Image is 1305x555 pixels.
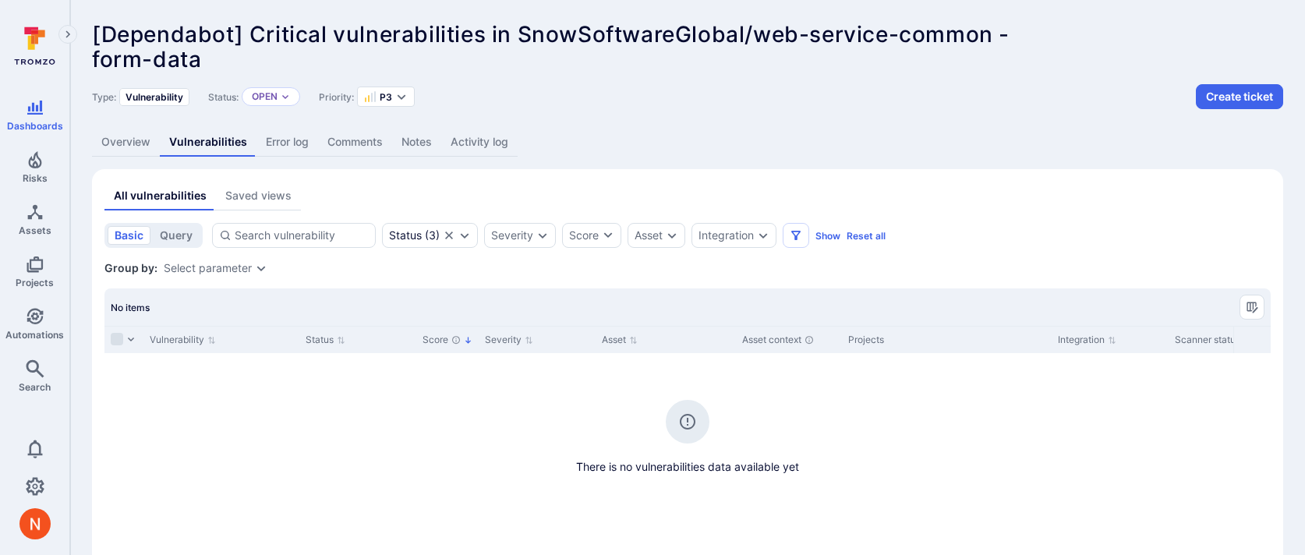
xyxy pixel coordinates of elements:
[698,229,754,242] button: Integration
[19,508,51,539] div: Neeren Patki
[108,226,150,245] button: basic
[847,230,886,242] button: Reset all
[443,229,455,242] button: Clear selection
[441,128,518,157] a: Activity log
[742,333,836,347] div: Asset context
[150,334,216,346] button: Sort by Vulnerability
[92,46,201,72] span: form-data
[252,90,278,103] button: Open
[92,21,1010,48] span: [Dependabot] Critical vulnerabilities in SnowSoftwareGlobal/web-service-common -
[635,229,663,242] button: Asset
[16,277,54,288] span: Projects
[114,188,207,203] div: All vulnerabilities
[451,335,461,345] div: The vulnerability score is based on the parameters defined in the settings
[19,508,51,539] img: ACg8ocIprwjrgDQnDsNSk9Ghn5p5-B8DpAKWoJ5Gi9syOE4K59tr4Q=s96-c
[119,88,189,106] div: Vulnerability
[255,262,267,274] button: Expand dropdown
[1058,334,1116,346] button: Sort by Integration
[389,229,440,242] button: Status(3)
[318,128,392,157] a: Comments
[364,90,392,103] button: P3
[666,229,678,242] button: Expand dropdown
[389,229,422,242] div: Status
[160,128,256,157] a: Vulnerabilities
[1196,84,1283,109] button: Create ticket
[164,262,267,274] div: grouping parameters
[164,262,252,274] button: Select parameter
[208,91,239,103] span: Status:
[92,91,116,103] span: Type:
[235,228,369,243] input: Search vulnerability
[1240,295,1264,320] button: Manage columns
[458,229,471,242] button: Expand dropdown
[464,332,472,348] p: Sorted by: Highest first
[562,223,621,248] button: Score
[319,91,354,103] span: Priority:
[92,128,1283,157] div: Alert tabs
[92,128,160,157] a: Overview
[19,381,51,393] span: Search
[104,353,1271,475] div: no results
[848,333,1045,347] div: Projects
[104,260,157,276] span: Group by:
[783,223,809,248] button: Filters
[1175,334,1252,346] button: Sort by Scanner status
[19,224,51,236] span: Assets
[491,229,533,242] button: Severity
[153,226,200,245] button: query
[5,329,64,341] span: Automations
[485,334,533,346] button: Sort by Severity
[7,120,63,132] span: Dashboards
[104,459,1271,475] span: There is no vulnerabilities data available yet
[23,172,48,184] span: Risks
[423,334,472,346] button: Sort by Score
[602,334,638,346] button: Sort by Asset
[805,335,814,345] div: Automatically discovered context associated with the asset
[111,302,150,313] span: No items
[389,229,440,242] div: ( 3 )
[395,90,408,103] button: Expand dropdown
[104,182,1271,210] div: assets tabs
[256,128,318,157] a: Error log
[815,230,840,242] button: Show
[281,92,290,101] button: Expand dropdown
[569,228,599,243] div: Score
[62,28,73,41] i: Expand navigation menu
[225,188,292,203] div: Saved views
[306,334,345,346] button: Sort by Status
[757,229,769,242] button: Expand dropdown
[380,91,392,103] span: P3
[111,333,123,345] span: Select all rows
[536,229,549,242] button: Expand dropdown
[58,25,77,44] button: Expand navigation menu
[392,128,441,157] a: Notes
